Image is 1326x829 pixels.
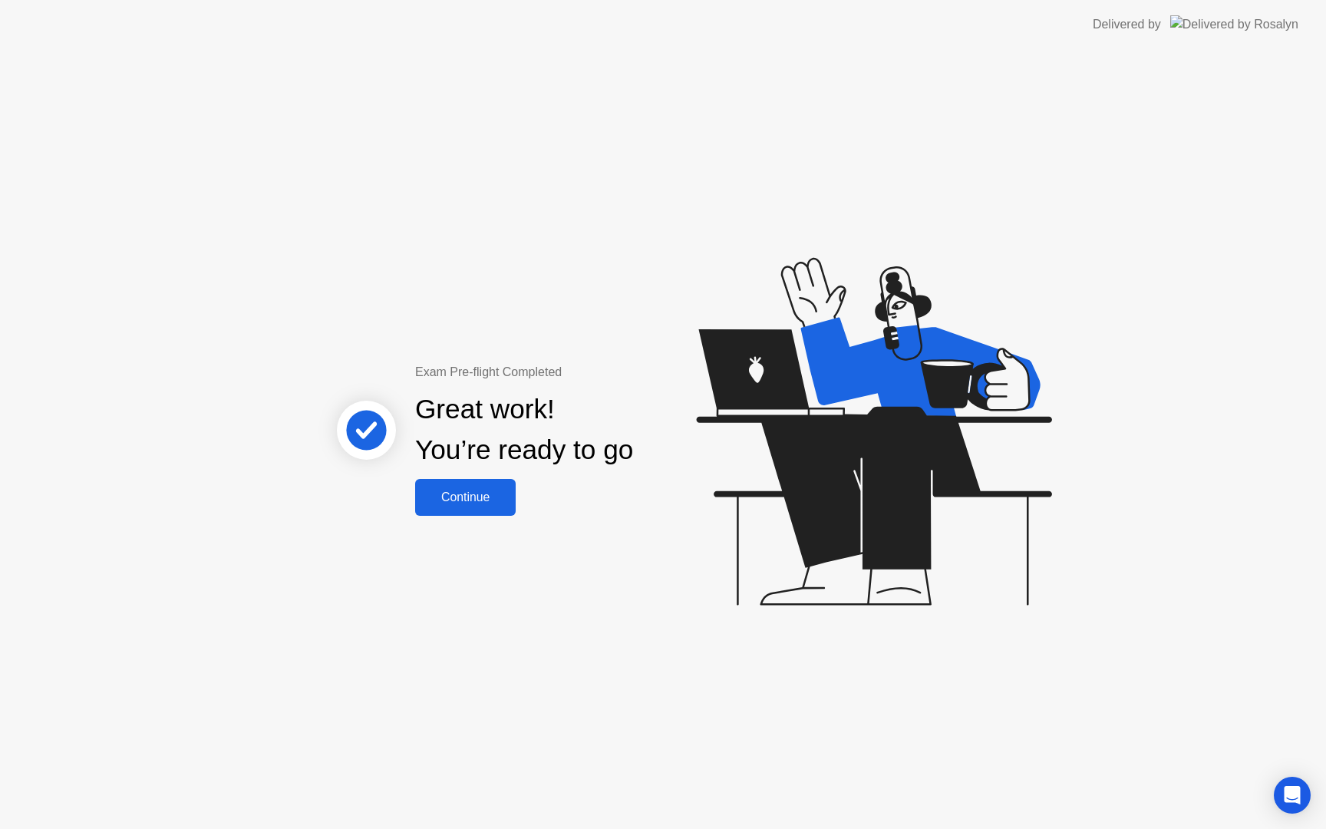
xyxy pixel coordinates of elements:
[415,389,633,471] div: Great work! You’re ready to go
[420,490,511,504] div: Continue
[415,479,516,516] button: Continue
[1274,777,1311,814] div: Open Intercom Messenger
[415,363,732,381] div: Exam Pre-flight Completed
[1170,15,1298,33] img: Delivered by Rosalyn
[1093,15,1161,34] div: Delivered by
